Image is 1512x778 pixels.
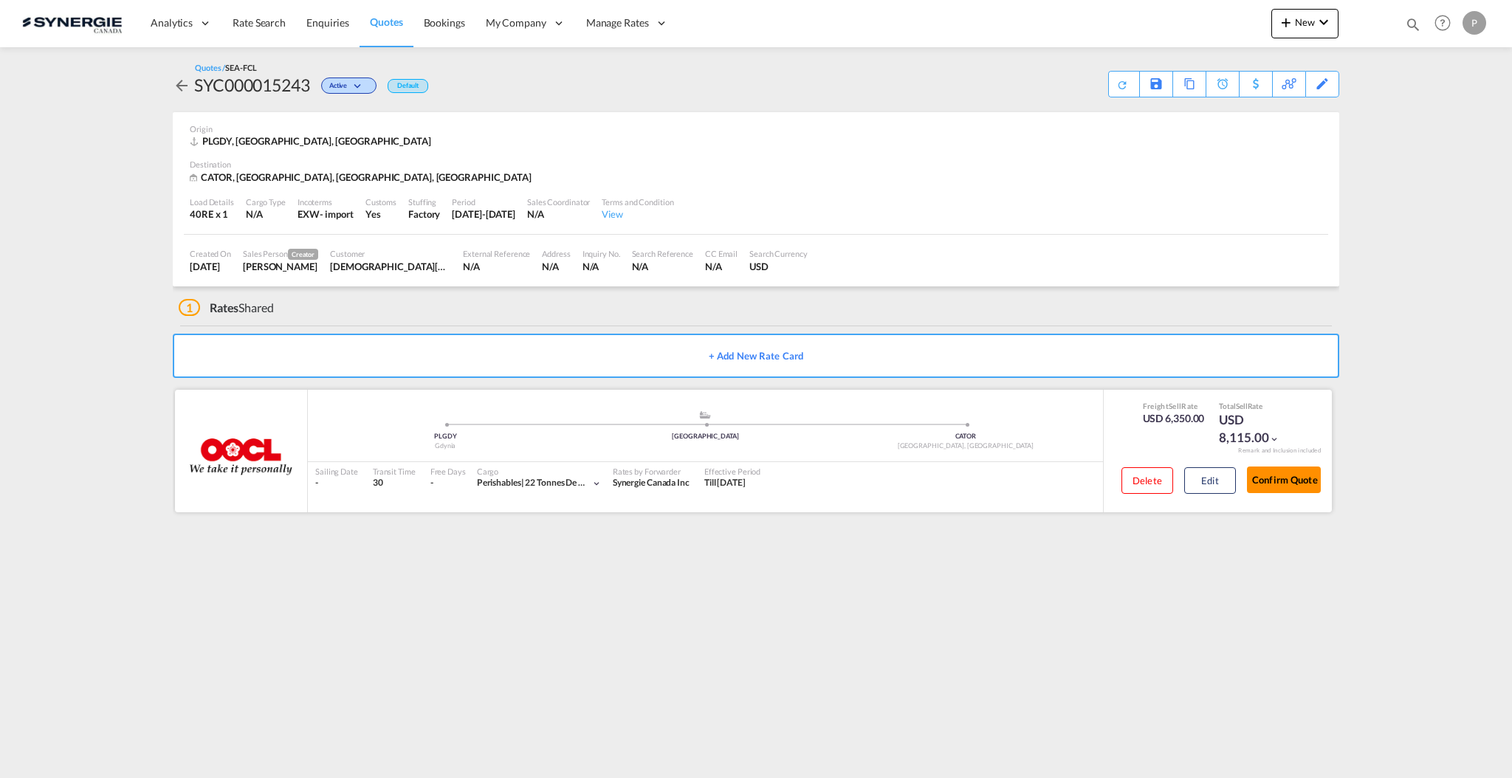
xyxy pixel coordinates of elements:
[527,207,590,221] div: N/A
[194,73,310,97] div: SYC000015243
[1277,16,1333,28] span: New
[190,248,231,259] div: Created On
[704,466,760,477] div: Effective Period
[373,466,416,477] div: Transit Time
[477,477,526,488] span: Perishables
[246,196,286,207] div: Cargo Type
[452,207,515,221] div: 31 Oct 2025
[1269,434,1279,444] md-icon: icon-chevron-down
[836,432,1096,441] div: CATOR
[246,207,286,221] div: N/A
[430,466,466,477] div: Free Days
[1271,9,1339,38] button: icon-plus 400-fgNewicon-chevron-down
[704,477,746,489] div: Till 02 Nov 2025
[430,477,433,489] div: -
[583,260,620,273] div: N/A
[1430,10,1463,37] div: Help
[477,466,602,477] div: Cargo
[373,477,416,489] div: 30
[583,248,620,259] div: Inquiry No.
[1116,72,1132,91] div: Quote PDF is not available at this time
[190,260,231,273] div: 3 Oct 2025
[1140,72,1172,97] div: Save As Template
[477,477,591,489] div: 22 tonnes de découpe de canard surgelé -18c
[329,81,351,95] span: Active
[705,248,738,259] div: CC Email
[202,135,431,147] span: PLGDY, [GEOGRAPHIC_DATA], [GEOGRAPHIC_DATA]
[288,249,318,260] span: Creator
[613,477,690,489] div: Synergie Canada Inc
[463,260,530,273] div: N/A
[1277,13,1295,31] md-icon: icon-plus 400-fg
[408,207,440,221] div: Factory Stuffing
[1184,467,1236,494] button: Edit
[190,196,234,207] div: Load Details
[190,134,435,148] div: PLGDY, Gdynia, Asia Pacific
[613,466,690,477] div: Rates by Forwarder
[542,248,570,259] div: Address
[190,123,1322,134] div: Origin
[330,260,451,273] div: Christian Hovington
[173,334,1339,378] button: + Add New Rate Card
[527,196,590,207] div: Sales Coordinator
[190,159,1322,170] div: Destination
[408,196,440,207] div: Stuffing
[1236,402,1248,410] span: Sell
[298,196,354,207] div: Incoterms
[1121,467,1173,494] button: Delete
[613,477,690,488] span: Synergie Canada Inc
[1116,78,1130,92] md-icon: icon-refresh
[696,411,714,419] md-icon: assets/icons/custom/ship-fill.svg
[486,16,546,30] span: My Company
[424,16,465,29] span: Bookings
[1219,411,1293,447] div: USD 8,115.00
[521,477,524,488] span: |
[22,7,122,40] img: 1f56c880d42311ef80fc7dca854c8e59.png
[195,62,257,73] div: Quotes /SEA-FCL
[315,477,358,489] div: -
[1227,447,1332,455] div: Remark and Inclusion included
[315,432,575,441] div: PLGDY
[370,16,402,28] span: Quotes
[452,196,515,207] div: Period
[310,73,380,97] div: Change Status Here
[179,299,200,316] span: 1
[602,207,673,221] div: View
[173,77,190,94] md-icon: icon-arrow-left
[330,248,451,259] div: Customer
[365,196,396,207] div: Customs
[632,260,693,273] div: N/A
[705,260,738,273] div: N/A
[173,73,194,97] div: icon-arrow-left
[586,16,649,30] span: Manage Rates
[463,248,530,259] div: External Reference
[321,78,377,94] div: Change Status Here
[179,300,274,316] div: Shared
[365,207,396,221] div: Yes
[1463,11,1486,35] div: P
[704,477,746,488] span: Till [DATE]
[1247,467,1321,493] button: Confirm Quote
[210,300,239,314] span: Rates
[306,16,349,29] span: Enquiries
[836,441,1096,451] div: [GEOGRAPHIC_DATA], [GEOGRAPHIC_DATA]
[749,260,808,273] div: USD
[225,63,256,72] span: SEA-FCL
[749,248,808,259] div: Search Currency
[1430,10,1455,35] span: Help
[1219,401,1293,411] div: Total Rate
[388,79,428,93] div: Default
[190,207,234,221] div: 40RE x 1
[233,16,286,29] span: Rate Search
[1405,16,1421,32] md-icon: icon-magnify
[542,260,570,273] div: N/A
[632,248,693,259] div: Search Reference
[320,207,354,221] div: - import
[1143,411,1205,426] div: USD 6,350.00
[1169,402,1181,410] span: Sell
[1143,401,1205,411] div: Freight Rate
[1405,16,1421,38] div: icon-magnify
[591,478,602,489] md-icon: icon-chevron-down
[243,248,318,260] div: Sales Person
